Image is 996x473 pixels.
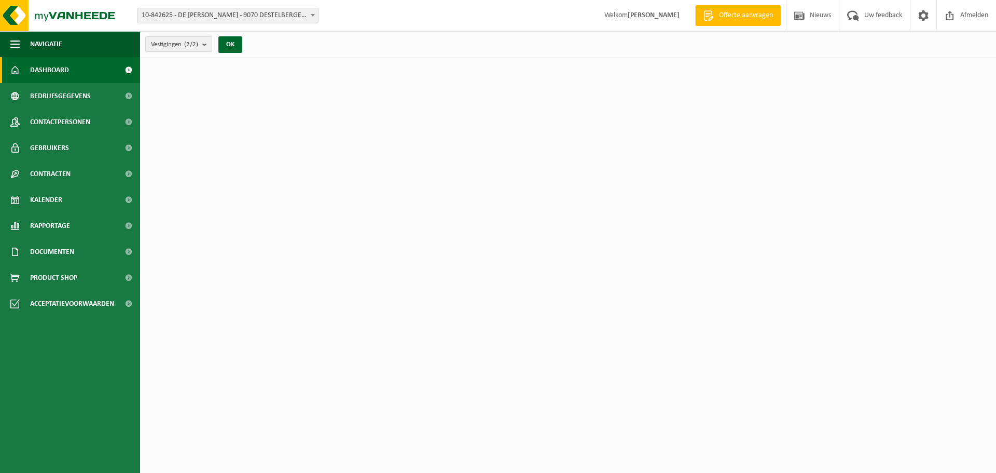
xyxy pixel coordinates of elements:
[30,265,77,291] span: Product Shop
[30,291,114,317] span: Acceptatievoorwaarden
[218,36,242,53] button: OK
[628,11,680,19] strong: [PERSON_NAME]
[151,37,198,52] span: Vestigingen
[716,10,776,21] span: Offerte aanvragen
[30,187,62,213] span: Kalender
[30,239,74,265] span: Documenten
[30,161,71,187] span: Contracten
[30,135,69,161] span: Gebruikers
[695,5,781,26] a: Offerte aanvragen
[30,213,70,239] span: Rapportage
[137,8,319,23] span: 10-842625 - DE MEY SAM - 9070 DESTELBERGEN, PRINSENKOUTER 4
[137,8,318,23] span: 10-842625 - DE MEY SAM - 9070 DESTELBERGEN, PRINSENKOUTER 4
[184,41,198,48] count: (2/2)
[145,36,212,52] button: Vestigingen(2/2)
[30,31,62,57] span: Navigatie
[30,109,90,135] span: Contactpersonen
[30,83,91,109] span: Bedrijfsgegevens
[30,57,69,83] span: Dashboard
